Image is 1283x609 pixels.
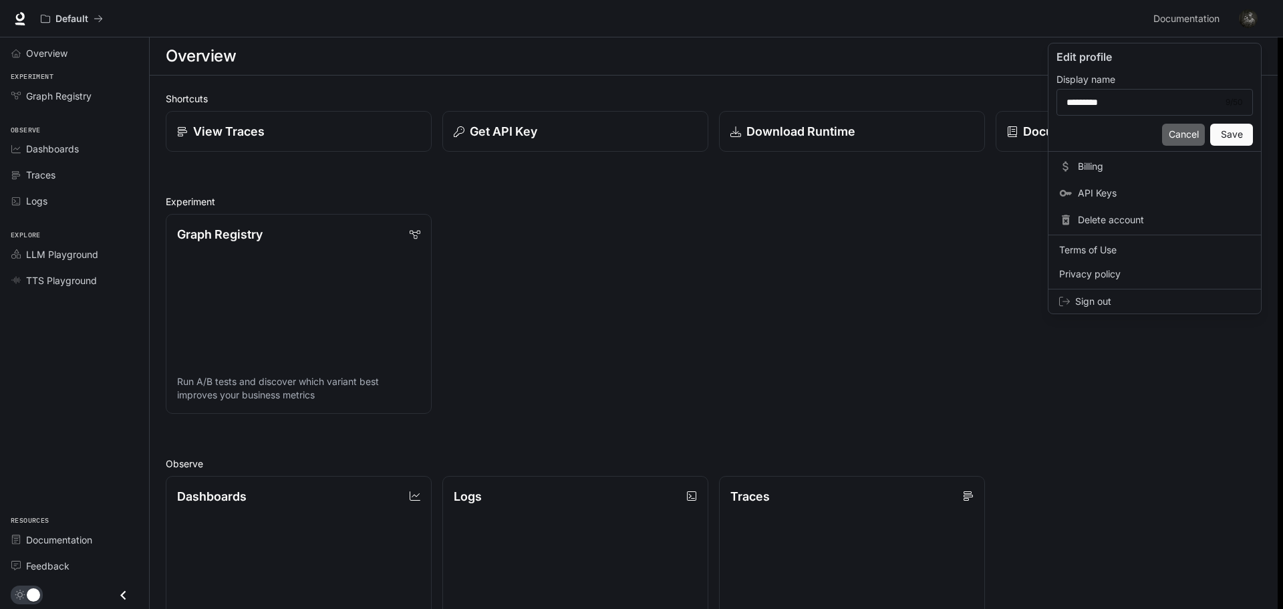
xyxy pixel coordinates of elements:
[1226,96,1243,109] div: 9 / 50
[1051,154,1258,178] a: Billing
[1056,49,1253,65] p: Edit profile
[1162,124,1205,146] button: Cancel
[1051,238,1258,262] a: Terms of Use
[1059,267,1250,281] span: Privacy policy
[1056,75,1115,84] p: Display name
[1051,181,1258,205] a: API Keys
[1210,124,1253,146] button: Save
[1078,213,1250,227] span: Delete account
[1048,289,1261,314] div: Sign out
[1075,295,1250,308] span: Sign out
[1059,243,1250,257] span: Terms of Use
[1051,262,1258,286] a: Privacy policy
[1078,187,1250,200] span: API Keys
[1078,160,1250,173] span: Billing
[1051,208,1258,232] div: Delete account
